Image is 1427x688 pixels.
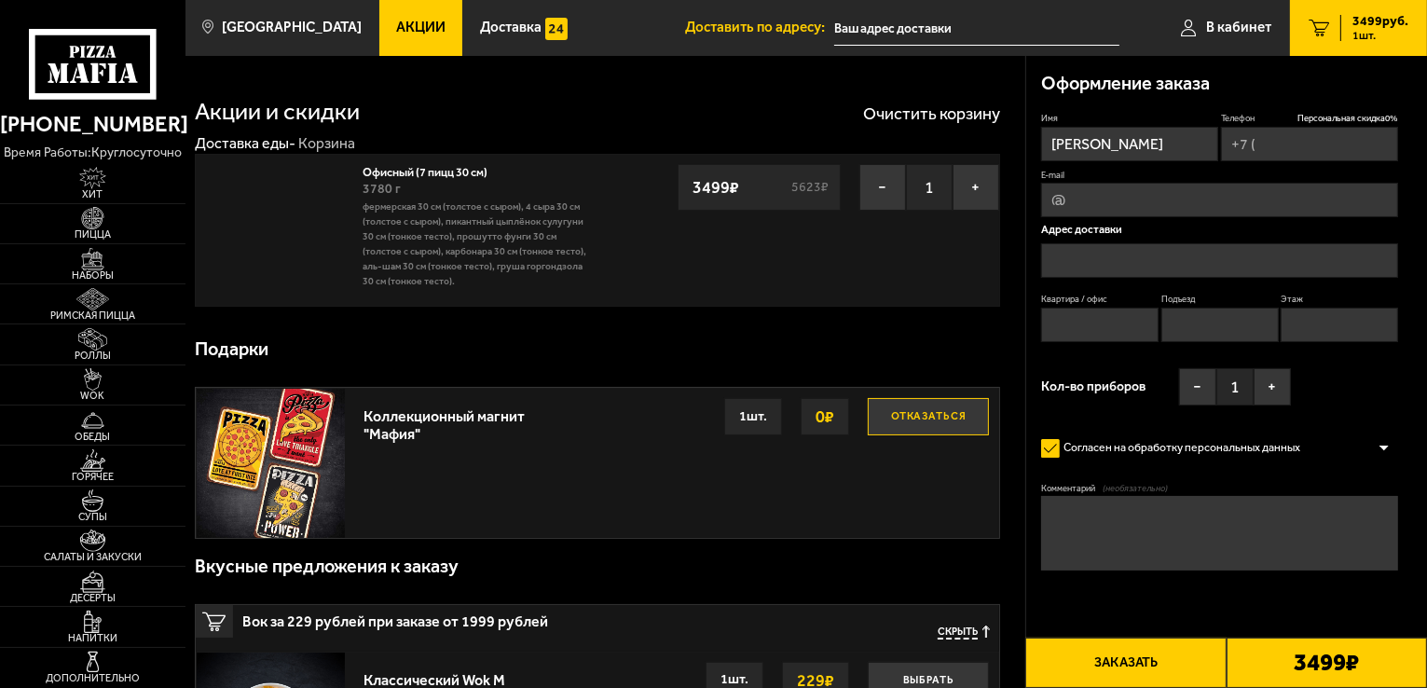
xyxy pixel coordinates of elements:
[1041,127,1218,161] input: Имя
[196,388,999,537] a: Коллекционный магнит "Мафия"Отказаться0₽1шт.
[242,605,724,629] span: Вок за 229 рублей при заказе от 1999 рублей
[1041,75,1210,93] h3: Оформление заказа
[1041,183,1398,217] input: @
[938,626,990,640] button: Скрыть
[480,21,542,34] span: Доставка
[195,134,295,152] a: Доставка еды-
[868,398,989,435] button: Отказаться
[1161,293,1279,305] label: Подъезд
[688,170,744,205] strong: 3499 ₽
[195,100,360,124] h1: Акции и скидки
[1041,482,1398,494] label: Комментарий
[859,164,906,211] button: −
[1103,482,1168,494] span: (необязательно)
[1041,225,1398,236] p: Адрес доставки
[834,11,1119,46] input: Ваш адрес доставки
[298,134,355,154] div: Корзина
[1221,127,1398,161] input: +7 (
[1041,112,1218,124] label: Имя
[1254,368,1291,406] button: +
[545,18,568,40] img: 15daf4d41897b9f0e9f617042186c801.svg
[195,557,459,576] h3: Вкусные предложения к заказу
[195,340,268,359] h3: Подарки
[906,164,953,211] span: 1
[685,21,834,34] span: Доставить по адресу:
[363,181,401,197] span: 3780 г
[364,398,527,443] div: Коллекционный магнит "Мафия"
[724,398,782,435] div: 1 шт.
[396,21,446,34] span: Акции
[1041,433,1315,463] label: Согласен на обработку персональных данных
[363,160,502,179] a: Офисный (7 пицц 30 см)
[1352,15,1408,28] span: 3499 руб.
[1179,368,1216,406] button: −
[1041,380,1146,393] span: Кол-во приборов
[1206,21,1271,34] span: В кабинет
[1221,112,1398,124] label: Телефон
[1216,368,1254,406] span: 1
[863,105,1000,122] button: Очистить корзину
[1352,30,1408,41] span: 1 шт.
[1281,293,1398,305] label: Этаж
[222,21,362,34] span: [GEOGRAPHIC_DATA]
[363,200,588,289] p: Фермерская 30 см (толстое с сыром), 4 сыра 30 см (толстое с сыром), Пикантный цыплёнок сулугуни 3...
[938,626,978,640] span: Скрыть
[1025,638,1226,688] button: Заказать
[1041,293,1159,305] label: Квартира / офис
[789,181,831,194] s: 5623 ₽
[1297,112,1398,124] span: Персональная скидка 0 %
[953,164,999,211] button: +
[811,399,839,434] strong: 0 ₽
[1294,651,1359,675] b: 3499 ₽
[1041,169,1398,181] label: E-mail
